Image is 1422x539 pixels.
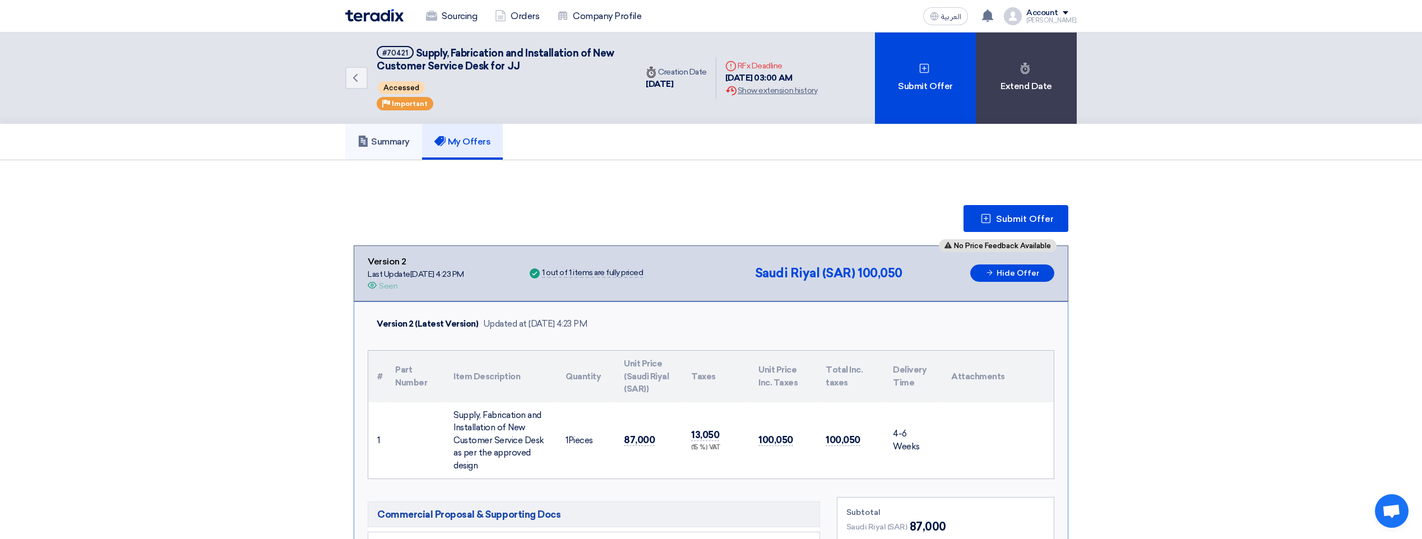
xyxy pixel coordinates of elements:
[970,264,1054,282] button: Hide Offer
[422,124,503,160] a: My Offers
[725,60,817,72] div: RFx Deadline
[884,351,942,402] th: Delivery Time
[691,429,719,441] span: 13,050
[382,49,408,57] div: #70421
[542,269,643,278] div: 1 out of 1 items are fully priced
[486,4,548,29] a: Orders
[615,351,682,402] th: Unit Price (Saudi Riyal (SAR))
[682,351,749,402] th: Taxes
[1026,8,1058,18] div: Account
[964,205,1068,232] button: Submit Offer
[368,402,386,479] td: 1
[368,255,464,268] div: Version 2
[923,7,968,25] button: العربية
[378,81,425,94] span: Accessed
[817,351,884,402] th: Total Inc. taxes
[646,78,707,91] div: [DATE]
[725,72,817,85] div: [DATE] 03:00 AM
[725,85,817,96] div: Show extension history
[377,508,561,521] span: Commercial Proposal & Supporting Docs
[1026,17,1077,24] div: [PERSON_NAME]
[910,518,946,535] span: 87,000
[444,351,557,402] th: Item Description
[453,409,548,472] div: Supply, Fabrication and Installation of New Customer Service Desk as per the approved design
[345,124,422,160] a: Summary
[976,32,1077,124] div: Extend Date
[377,47,614,72] span: Supply, Fabrication and Installation of New Customer Service Desk for JJ
[1004,7,1022,25] img: profile_test.png
[846,521,907,533] span: Saudi Riyal (SAR)
[368,268,464,280] div: Last Update [DATE] 4:23 PM
[755,266,855,281] span: Saudi Riyal (SAR)
[557,351,615,402] th: Quantity
[1375,494,1409,528] a: Open chat
[624,434,655,446] span: 87,000
[377,318,479,331] div: Version 2 (Latest Version)
[386,351,444,402] th: Part Number
[392,100,428,108] span: Important
[954,242,1051,249] span: No Price Feedback Available
[996,215,1054,224] span: Submit Offer
[758,434,793,446] span: 100,050
[417,4,486,29] a: Sourcing
[379,280,397,292] div: Seen
[557,402,615,479] td: Pieces
[875,32,976,124] div: Submit Offer
[368,351,386,402] th: #
[646,66,707,78] div: Creation Date
[858,266,902,281] span: 100,050
[483,318,587,331] div: Updated at [DATE] 4:23 PM
[358,136,410,147] h5: Summary
[548,4,650,29] a: Company Profile
[826,434,860,446] span: 100,050
[884,402,942,479] td: 4-6 Weeks
[846,507,1045,518] div: Subtotal
[691,443,740,453] div: (15 %) VAT
[941,13,961,21] span: العربية
[434,136,491,147] h5: My Offers
[566,435,568,445] span: 1
[942,351,1054,402] th: Attachments
[345,9,404,22] img: Teradix logo
[377,46,623,73] h5: Supply, Fabrication and Installation of New Customer Service Desk for JJ
[749,351,817,402] th: Unit Price Inc. Taxes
